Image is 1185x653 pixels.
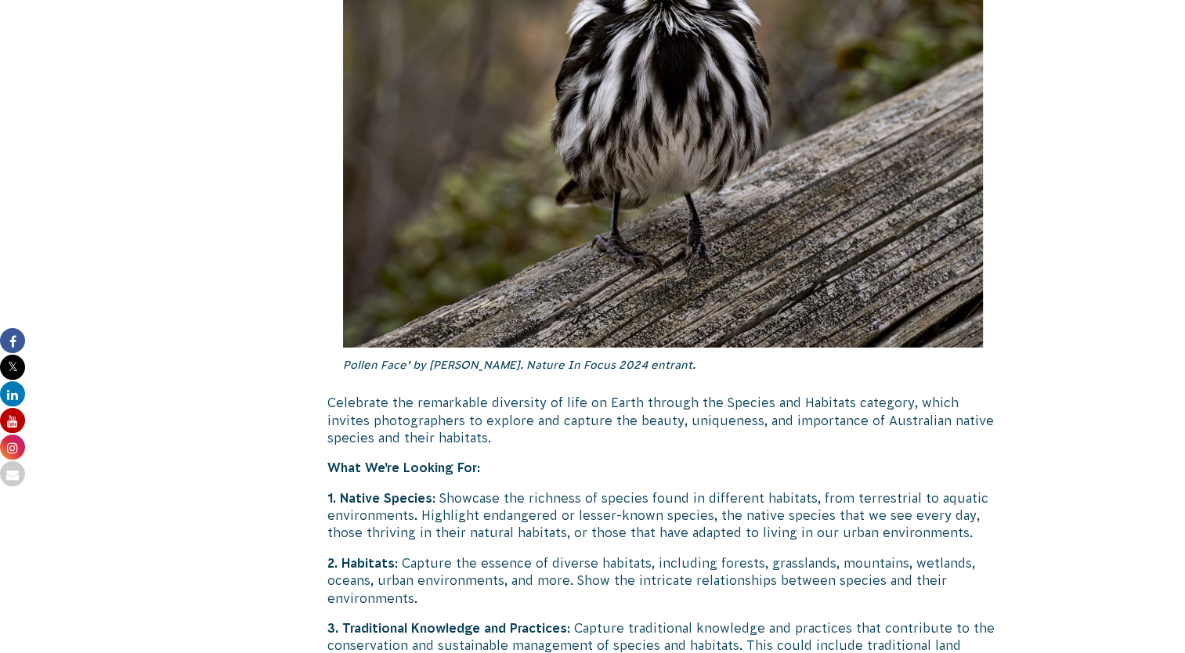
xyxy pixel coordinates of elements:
p: : Capture the essence of diverse habitats, including forests, grasslands, mountains, wetlands, oc... [327,554,999,607]
strong: 1. Native Species [327,491,432,505]
strong: 3. Traditional Knowledge and Practices [327,621,567,635]
strong: What We’re Looking For: [327,460,480,474]
p: Celebrate the remarkable diversity of life on Earth through the Species and Habitats category, wh... [327,394,999,446]
strong: 2. Habitats [327,556,395,570]
em: Pollen Face’ by [PERSON_NAME]. Nature In Focus 2024 entrant. [343,359,695,371]
p: : Showcase the richness of species found in different habitats, from terrestrial to aquatic envir... [327,489,999,542]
